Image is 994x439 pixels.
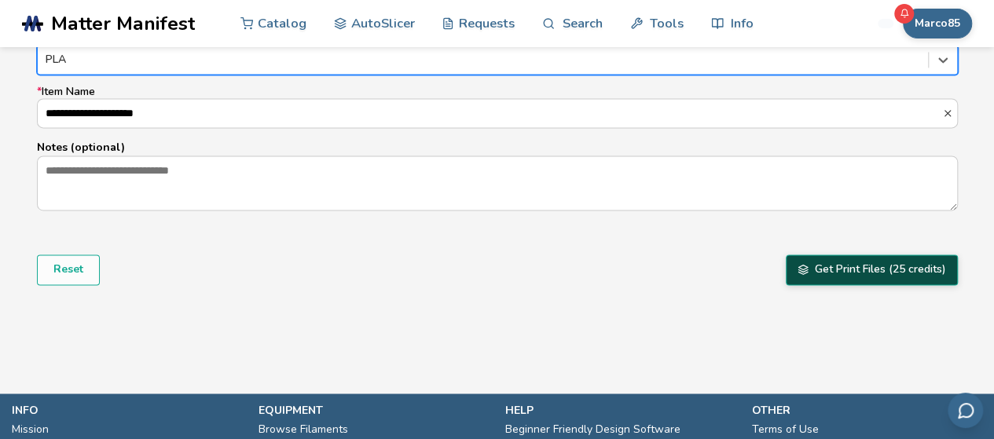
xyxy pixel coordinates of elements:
span: Matter Manifest [51,13,195,35]
label: Item Name [37,86,958,128]
p: equipment [259,401,490,418]
p: other [751,401,982,418]
textarea: Notes (optional) [38,156,957,210]
label: Material [37,32,958,75]
button: Marco85 [903,9,972,38]
p: Notes (optional) [37,139,958,155]
p: help [505,401,736,418]
button: Get Print Files (25 credits) [786,254,958,284]
button: *Item Name [942,108,957,119]
p: info [12,401,243,418]
button: Send feedback via email [948,393,983,428]
button: Reset [37,254,100,284]
input: *Item Name [38,99,942,127]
